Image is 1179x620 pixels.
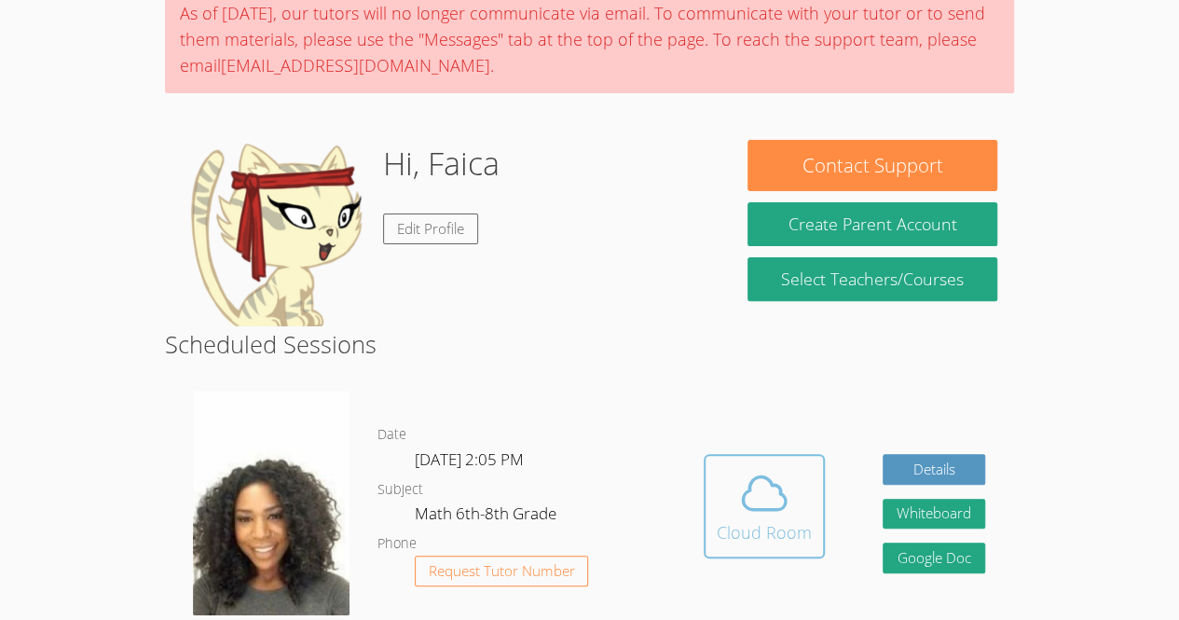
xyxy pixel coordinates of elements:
a: Google Doc [883,543,985,573]
a: Edit Profile [383,214,478,244]
dt: Date [377,423,406,447]
a: Select Teachers/Courses [747,257,996,301]
button: Create Parent Account [747,202,996,246]
div: Cloud Room [717,519,812,545]
dt: Subject [377,478,423,502]
button: Whiteboard [883,499,985,530]
dt: Phone [377,532,417,556]
img: default.png [182,140,368,326]
h1: Hi, Faica [383,140,500,187]
span: Request Tutor Number [429,564,575,578]
button: Cloud Room [704,454,825,558]
img: avatar.png [193,391,350,615]
span: [DATE] 2:05 PM [415,448,524,470]
a: Details [883,454,985,485]
button: Contact Support [747,140,996,191]
h2: Scheduled Sessions [165,326,1014,362]
dd: Math 6th-8th Grade [415,501,560,532]
button: Request Tutor Number [415,556,589,586]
